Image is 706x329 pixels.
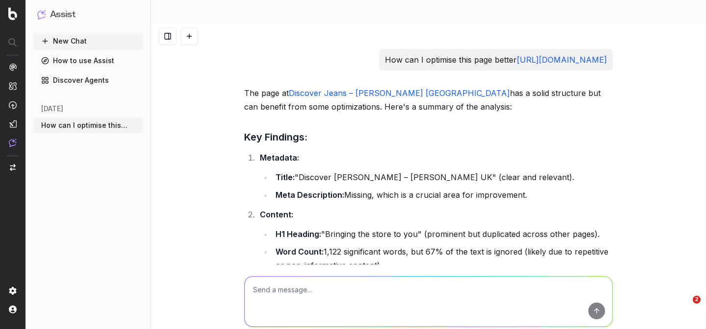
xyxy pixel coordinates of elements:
[244,86,613,114] p: The page at has a solid structure but can benefit from some optimizations. Here's a summary of th...
[276,247,324,257] strong: Word Count:
[276,172,295,182] strong: Title:
[289,88,510,98] a: Discover Jeans – [PERSON_NAME] [GEOGRAPHIC_DATA]
[41,120,127,130] span: How can I optimise this page better http
[33,117,143,133] button: How can I optimise this page better http
[673,296,696,319] iframe: Intercom live chat
[9,305,17,313] img: My account
[273,245,613,272] li: 1,122 significant words, but 67% of the text is ignored (likely due to repetitive or non-informat...
[273,188,613,202] li: Missing, which is a crucial area for improvement.
[9,63,17,71] img: Analytics
[9,82,17,90] img: Intelligence
[273,170,613,184] li: "Discover [PERSON_NAME] – [PERSON_NAME] UK" (clear and relevant).
[273,227,613,241] li: "Bringing the store to you" (prominent but duplicated across other pages).
[260,210,293,219] strong: Content:
[10,164,16,171] img: Switch project
[33,53,143,69] a: How to use Assist
[260,153,299,163] strong: Metadata:
[517,55,607,65] a: [URL][DOMAIN_NAME]
[9,139,17,147] img: Assist
[9,101,17,109] img: Activation
[276,190,344,200] strong: Meta Description:
[41,104,63,114] span: [DATE]
[276,229,321,239] strong: H1 Heading:
[33,33,143,49] button: New Chat
[9,287,17,295] img: Setting
[9,120,17,128] img: Studio
[693,296,701,304] span: 2
[385,53,607,67] p: How can I optimise this page better
[33,72,143,88] a: Discover Agents
[244,129,613,145] h3: Key Findings:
